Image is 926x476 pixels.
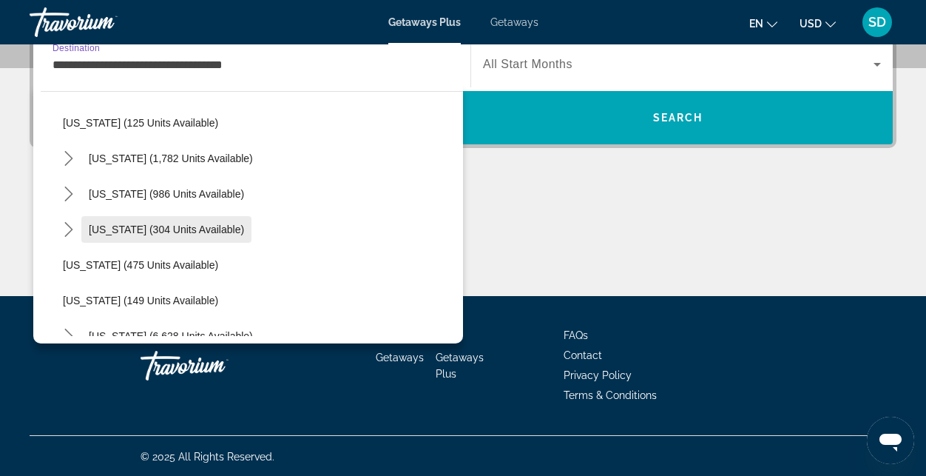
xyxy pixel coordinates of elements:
[81,216,251,243] button: Select destination: Texas (304 units available)
[89,188,244,200] span: [US_STATE] (986 units available)
[55,217,81,243] button: Toggle Texas (304 units available) submenu
[463,91,893,144] button: Search
[33,84,463,343] div: Destination options
[81,181,251,207] button: Select destination: Tennessee (986 units available)
[63,259,218,271] span: [US_STATE] (475 units available)
[55,252,463,278] button: Select destination: Utah (475 units available)
[564,369,632,381] a: Privacy Policy
[490,16,538,28] a: Getaways
[800,18,822,30] span: USD
[30,3,178,41] a: Travorium
[858,7,896,38] button: User Menu
[55,110,463,136] button: Select destination: Rhode Island (125 units available)
[89,152,253,164] span: [US_STATE] (1,782 units available)
[483,58,572,70] span: All Start Months
[653,112,703,124] span: Search
[868,15,886,30] span: SD
[749,18,763,30] span: en
[89,330,253,342] span: [US_STATE] (6,628 units available)
[63,295,218,306] span: [US_STATE] (149 units available)
[867,417,914,464] iframe: Button to launch messaging window
[55,181,81,207] button: Toggle Tennessee (986 units available) submenu
[89,224,244,235] span: [US_STATE] (304 units available)
[81,145,260,172] button: Select destination: South Carolina (1,782 units available)
[436,352,484,380] a: Getaways Plus
[53,56,451,74] input: Select destination
[800,13,836,34] button: Change currency
[749,13,777,34] button: Change language
[564,389,657,401] a: Terms & Conditions
[63,117,218,129] span: [US_STATE] (125 units available)
[53,43,100,53] span: Destination
[141,343,288,388] a: Go Home
[81,323,260,349] button: Select destination: Virginia (6,628 units available)
[388,16,461,28] a: Getaways Plus
[564,329,588,341] a: FAQs
[55,146,81,172] button: Toggle South Carolina (1,782 units available) submenu
[33,38,893,144] div: Search widget
[376,352,424,363] a: Getaways
[141,451,274,463] span: © 2025 All Rights Reserved.
[55,324,81,349] button: Toggle Virginia (6,628 units available) submenu
[55,287,463,314] button: Select destination: Vermont (149 units available)
[564,349,602,361] a: Contact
